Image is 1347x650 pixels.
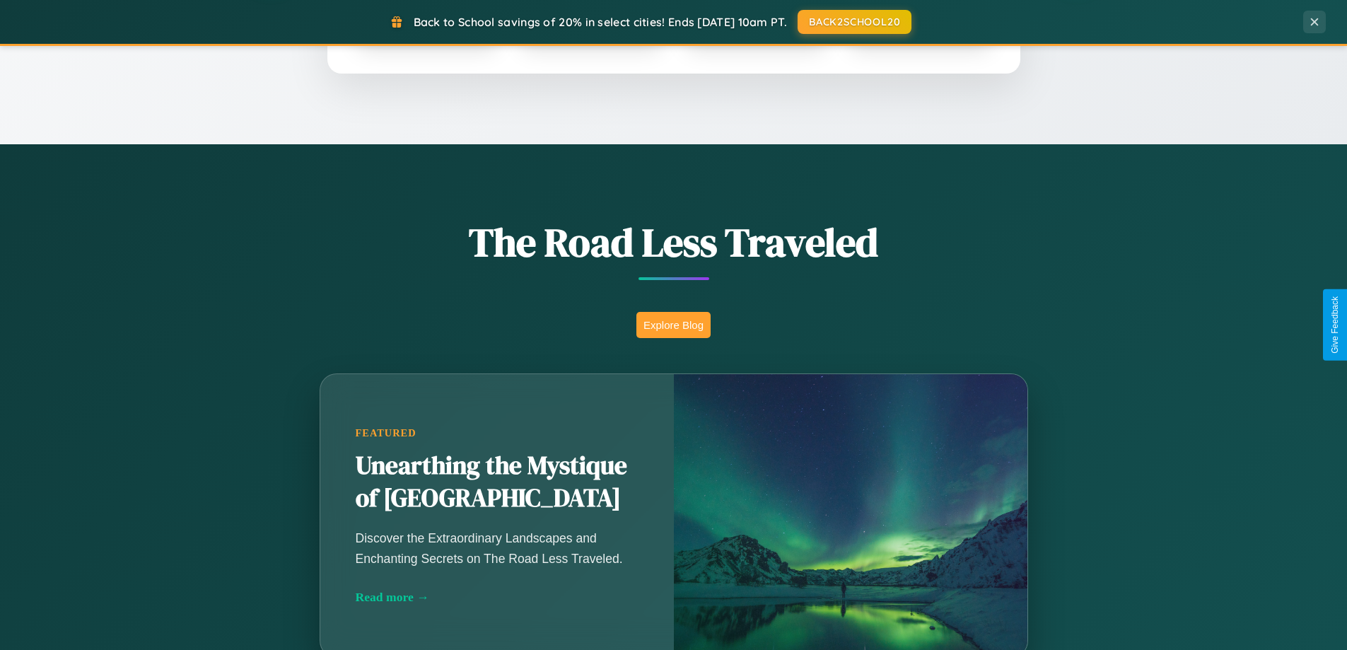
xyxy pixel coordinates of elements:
[1330,296,1340,354] div: Give Feedback
[798,10,911,34] button: BACK2SCHOOL20
[356,450,638,515] h2: Unearthing the Mystique of [GEOGRAPHIC_DATA]
[414,15,787,29] span: Back to School savings of 20% in select cities! Ends [DATE] 10am PT.
[356,427,638,439] div: Featured
[356,590,638,605] div: Read more →
[636,312,711,338] button: Explore Blog
[250,215,1098,269] h1: The Road Less Traveled
[356,528,638,568] p: Discover the Extraordinary Landscapes and Enchanting Secrets on The Road Less Traveled.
